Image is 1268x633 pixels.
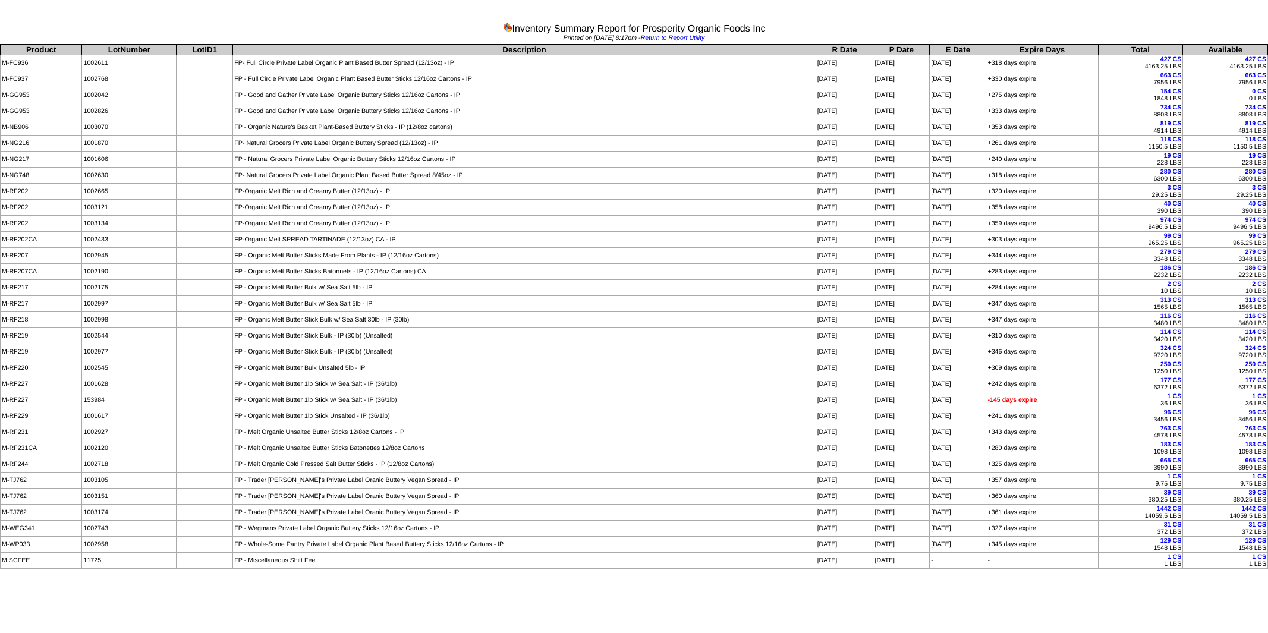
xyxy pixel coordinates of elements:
span: +275 days expire [987,92,1036,99]
a: Return to Report Utility [641,34,705,42]
td: FP- Natural Grocers Private Label Organic Buttery Spread (12/13oz) - IP [233,136,816,152]
td: [DATE] [930,184,986,200]
td: 153984 [82,392,177,408]
td: 7956 LBS [1098,71,1183,87]
td: 36 LBS [1183,392,1268,408]
td: 10 LBS [1183,280,1268,296]
span: +242 days expire [987,380,1036,388]
td: M-RF219 [1,344,82,360]
td: [DATE] [816,376,873,392]
span: 763 CS [1245,425,1266,432]
td: [DATE] [816,280,873,296]
td: FP - Organic Melt Butter 1lb Stick w/ Sea Salt - IP (36/1lb) [233,392,816,408]
span: 974 CS [1160,216,1182,223]
td: 6372 LBS [1098,376,1183,392]
td: [DATE] [930,392,986,408]
td: [DATE] [930,328,986,344]
td: [DATE] [930,456,986,473]
td: 3348 LBS [1183,248,1268,264]
td: [DATE] [816,119,873,136]
span: 663 CS [1245,72,1266,79]
span: 118 CS [1245,136,1266,143]
td: FP - Good and Gather Private Label Organic Buttery Sticks 12/16oz Cartons - IP [233,103,816,119]
td: [DATE] [873,71,930,87]
td: 10 LBS [1098,280,1183,296]
span: 663 CS [1160,72,1182,79]
td: FP - Organic Melt Butter Stick Bulk w/ Sea Salt 30lb - IP (30lb) [233,312,816,328]
td: [DATE] [816,136,873,152]
span: 279 CS [1160,248,1182,256]
td: [DATE] [816,440,873,456]
th: E Date [930,45,986,55]
span: +283 days expire [987,268,1036,275]
td: 1002945 [82,248,177,264]
td: M-FC936 [1,55,82,71]
td: M-GG953 [1,87,82,103]
span: 819 CS [1160,120,1182,127]
td: FP-Organic Melt Rich and Creamy Butter (12/13oz) - IP [233,184,816,200]
td: [DATE] [816,392,873,408]
td: 1003105 [82,473,177,489]
td: M-TJ762 [1,473,82,489]
span: 734 CS [1245,104,1266,111]
span: 819 CS [1245,120,1266,127]
td: M-RF231 [1,424,82,440]
span: -145 days expire [987,396,1037,404]
span: +359 days expire [987,220,1036,227]
td: FP - Good and Gather Private Label Organic Buttery Sticks 12/16oz Cartons - IP [233,87,816,103]
td: [DATE] [873,408,930,424]
td: 3990 LBS [1183,456,1268,473]
td: 4914 LBS [1183,119,1268,136]
td: [DATE] [816,168,873,184]
td: M-RF219 [1,328,82,344]
td: 1002190 [82,264,177,280]
td: [DATE] [930,264,986,280]
span: +310 days expire [987,332,1036,339]
span: +325 days expire [987,461,1036,468]
td: 4914 LBS [1098,119,1183,136]
td: 3456 LBS [1183,408,1268,424]
td: 8808 LBS [1098,103,1183,119]
td: [DATE] [930,87,986,103]
td: M-RF202 [1,200,82,216]
td: 6372 LBS [1183,376,1268,392]
td: 1003121 [82,200,177,216]
img: graph.gif [503,22,512,32]
td: [DATE] [816,344,873,360]
td: 4578 LBS [1098,424,1183,440]
th: LotID1 [177,45,233,55]
td: 1002042 [82,87,177,103]
td: 29.25 LBS [1098,184,1183,200]
td: 1002997 [82,296,177,312]
span: 183 CS [1160,441,1182,448]
td: 3348 LBS [1098,248,1183,264]
td: 2232 LBS [1098,264,1183,280]
td: M-RF220 [1,360,82,376]
td: M-RF207 [1,248,82,264]
td: M-RF227 [1,376,82,392]
td: [DATE] [816,152,873,168]
span: +261 days expire [987,140,1036,147]
th: Description [233,45,816,55]
td: FP - Organic Melt Butter Bulk Unsalted 5lb - IP [233,360,816,376]
span: 250 CS [1160,361,1182,368]
span: 280 CS [1245,168,1266,175]
span: 114 CS [1245,329,1266,336]
td: M-GG953 [1,103,82,119]
td: FP-Organic Melt Rich and Creamy Butter (12/13oz) - IP [233,216,816,232]
span: 186 CS [1245,264,1266,272]
td: [DATE] [873,360,930,376]
td: [DATE] [930,119,986,136]
span: 313 CS [1160,297,1182,304]
th: P Date [873,45,930,55]
td: FP - Organic Melt Butter Stick Bulk - IP (30lb) (Unsalted) [233,328,816,344]
td: 1098 LBS [1183,440,1268,456]
td: 1002927 [82,424,177,440]
td: FP - Organic Melt Butter Sticks Made From Plants - IP (12/16oz Cartons) [233,248,816,264]
td: [DATE] [873,296,930,312]
span: 427 CS [1245,56,1266,63]
td: [DATE] [816,87,873,103]
td: [DATE] [873,456,930,473]
span: 734 CS [1160,104,1182,111]
td: 1002768 [82,71,177,87]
